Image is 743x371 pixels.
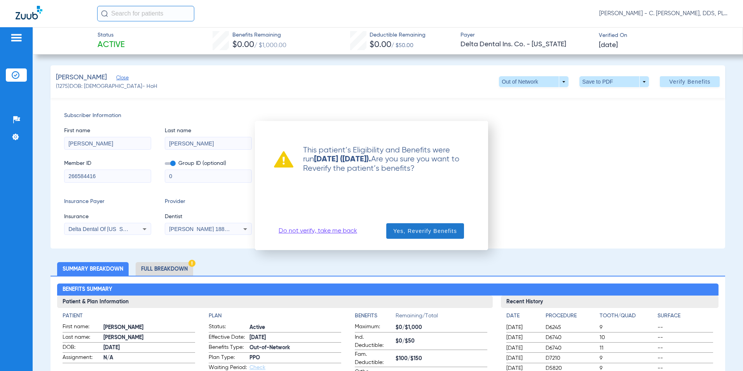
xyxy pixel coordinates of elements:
[314,156,371,163] strong: [DATE] ([DATE]).
[279,227,357,235] a: Do not verify, take me back
[704,334,743,371] iframe: Chat Widget
[293,146,469,173] p: This patient’s Eligibility and Benefits were run Are you sure you want to Reverify the patient’s ...
[386,223,464,239] button: Yes, Reverify Benefits
[274,151,293,168] img: warning already ran verification recently
[393,227,457,235] span: Yes, Reverify Benefits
